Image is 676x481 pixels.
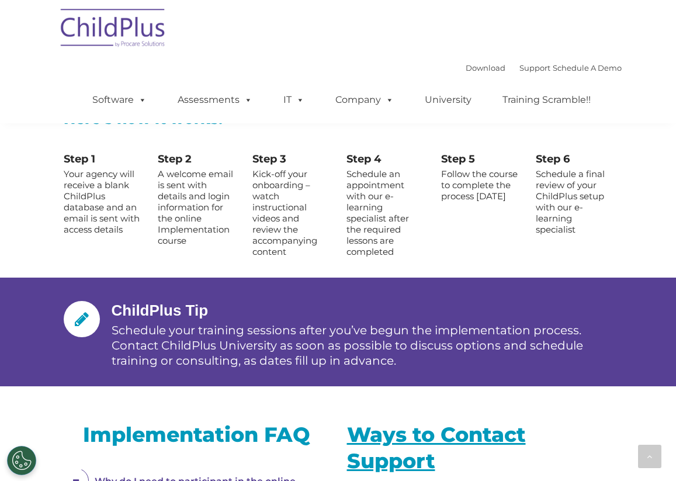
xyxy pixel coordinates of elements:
[536,168,613,235] p: Schedule a final review of your ChildPlus setup with our e-learning specialist
[55,1,172,59] img: ChildPlus by Procare Solutions
[519,63,550,72] a: Support
[158,153,235,165] h4: Step 2
[346,153,424,165] h4: Step 4
[7,446,36,475] button: Cookies Settings
[272,88,316,112] a: IT
[324,88,405,112] a: Company
[252,168,330,257] p: Kick-off your onboarding – watch instructional videos and review the accompanying content
[166,88,264,112] a: Assessments
[347,422,526,473] a: Ways to Contact Support
[553,63,622,72] a: Schedule A Demo
[491,88,602,112] a: Training Scramble!!
[441,168,518,202] p: Follow the course to complete the process [DATE]
[466,63,505,72] a: Download
[81,88,158,112] a: Software
[158,168,235,246] p: A welcome email is sent with details and login information for the online Implementation course
[112,302,209,319] span: ChildPlus Tip
[346,168,424,257] p: Schedule an appointment with our e-learning specialist after the required lessons are completed
[64,153,141,165] h4: Step 1
[441,153,518,165] h4: Step 5
[64,168,141,235] p: Your agency will receive a blank ChildPlus database and an email is sent with access details
[536,153,613,165] h4: Step 6
[64,112,613,126] h3: Here’s how it works:
[112,323,583,368] span: Schedule your training sessions after you’ve begun the implementation process. Contact ChildPlus ...
[252,153,330,165] h4: Step 3
[64,421,330,448] h2: Implementation FAQ
[466,63,622,72] font: |
[413,88,483,112] a: University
